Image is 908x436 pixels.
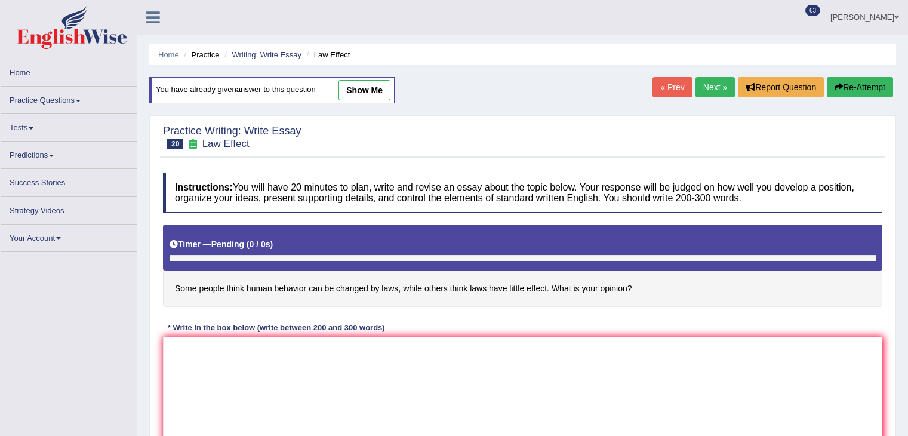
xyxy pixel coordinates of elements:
[1,59,137,82] a: Home
[163,322,389,333] div: * Write in the box below (write between 200 and 300 words)
[1,87,137,110] a: Practice Questions
[1,225,137,248] a: Your Account
[695,77,735,97] a: Next »
[167,139,183,149] span: 20
[805,5,820,16] span: 63
[304,49,350,60] li: Law Effect
[338,80,390,100] a: show me
[163,173,882,213] h4: You will have 20 minutes to plan, write and revise an essay about the topic below. Your response ...
[232,50,301,59] a: Writing: Write Essay
[1,114,137,137] a: Tests
[163,125,301,149] h2: Practice Writing: Write Essay
[170,240,273,249] h5: Timer —
[149,77,395,103] div: You have already given answer to this question
[181,49,219,60] li: Practice
[1,197,137,220] a: Strategy Videos
[158,50,179,59] a: Home
[1,169,137,192] a: Success Stories
[1,142,137,165] a: Predictions
[247,240,250,249] b: (
[202,138,250,149] small: Law Effect
[175,182,233,192] b: Instructions:
[186,139,199,150] small: Exam occurring question
[211,240,244,249] b: Pending
[270,240,273,249] b: )
[652,77,692,97] a: « Prev
[250,240,270,249] b: 0 / 0s
[827,77,893,97] button: Re-Attempt
[738,77,824,97] button: Report Question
